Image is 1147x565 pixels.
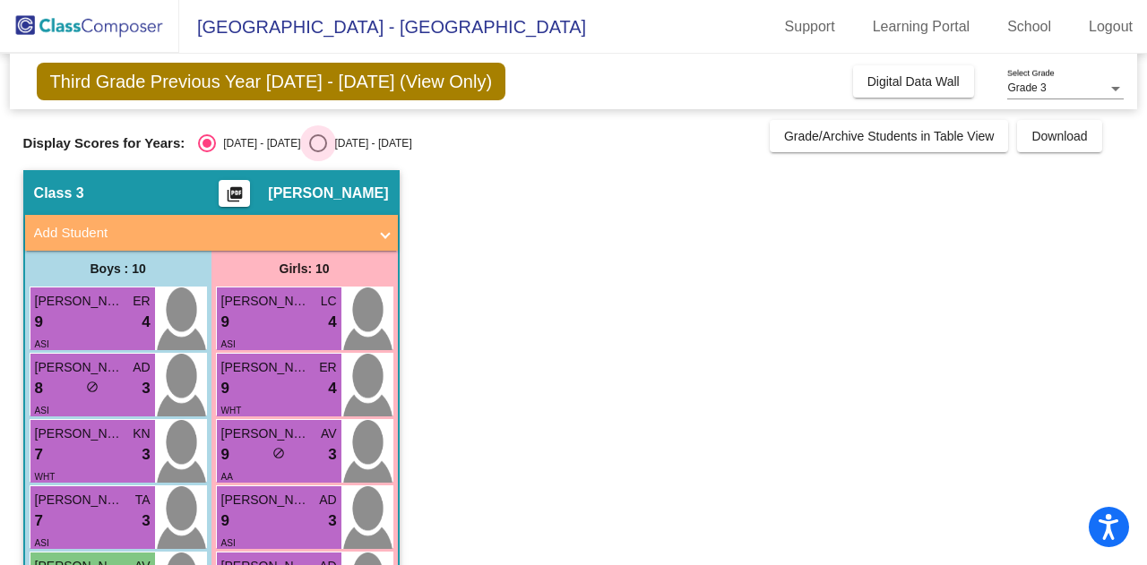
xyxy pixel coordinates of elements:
[142,377,150,400] span: 3
[327,135,411,151] div: [DATE] - [DATE]
[321,424,337,443] span: AV
[1074,13,1147,41] a: Logout
[133,424,150,443] span: KN
[35,311,43,334] span: 9
[35,292,125,311] span: [PERSON_NAME]
[142,311,150,334] span: 4
[1007,81,1046,94] span: Grade 3
[268,184,388,202] span: [PERSON_NAME]
[221,538,236,548] span: ASI
[133,292,150,311] span: ER
[221,358,311,377] span: [PERSON_NAME]
[35,339,49,349] span: ASI
[35,377,43,400] span: 8
[34,223,367,244] mat-panel-title: Add Student
[328,377,336,400] span: 4
[216,135,300,151] div: [DATE] - [DATE]
[224,185,246,210] mat-icon: picture_as_pdf
[211,251,398,287] div: Girls: 10
[328,443,336,467] span: 3
[35,509,43,533] span: 7
[221,406,242,415] span: WHT
[784,129,995,143] span: Grade/Archive Students in Table View
[35,538,49,548] span: ASI
[35,424,125,443] span: [PERSON_NAME]
[25,215,398,251] mat-expansion-panel-header: Add Student
[37,63,506,100] span: Third Grade Previous Year [DATE] - [DATE] (View Only)
[319,491,336,509] span: AD
[23,135,185,151] span: Display Scores for Years:
[221,443,229,467] span: 9
[867,74,960,89] span: Digital Data Wall
[853,65,974,98] button: Digital Data Wall
[221,292,311,311] span: [PERSON_NAME]
[25,251,211,287] div: Boys : 10
[221,339,236,349] span: ASI
[34,184,84,202] span: Class 3
[328,509,336,533] span: 3
[198,134,411,152] mat-radio-group: Select an option
[221,491,311,509] span: [PERSON_NAME]
[221,424,311,443] span: [PERSON_NAME]
[221,472,233,482] span: AA
[35,472,56,482] span: WHT
[135,491,151,509] span: TA
[321,292,337,311] span: LC
[328,311,336,334] span: 4
[219,180,250,207] button: Print Students Details
[771,13,849,41] a: Support
[86,381,99,393] span: do_not_disturb_alt
[35,406,49,415] span: ASI
[133,358,150,377] span: AD
[221,509,229,533] span: 9
[770,120,1009,152] button: Grade/Archive Students in Table View
[221,377,229,400] span: 9
[319,358,336,377] span: ER
[35,443,43,467] span: 7
[35,491,125,509] span: [PERSON_NAME] [PERSON_NAME]
[142,509,150,533] span: 3
[1017,120,1101,152] button: Download
[272,447,285,459] span: do_not_disturb_alt
[142,443,150,467] span: 3
[993,13,1065,41] a: School
[35,358,125,377] span: [PERSON_NAME]
[179,13,586,41] span: [GEOGRAPHIC_DATA] - [GEOGRAPHIC_DATA]
[858,13,985,41] a: Learning Portal
[1031,129,1087,143] span: Download
[221,311,229,334] span: 9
